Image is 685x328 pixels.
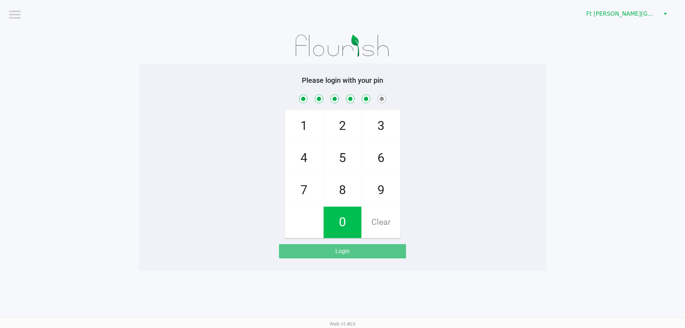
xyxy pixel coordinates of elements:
[285,175,323,206] span: 7
[324,207,361,238] span: 0
[362,142,400,174] span: 6
[362,207,400,238] span: Clear
[586,10,656,18] span: Ft [PERSON_NAME][GEOGRAPHIC_DATA]
[362,175,400,206] span: 9
[144,76,541,85] h5: Please login with your pin
[324,110,361,142] span: 2
[330,321,355,327] span: Web: v1.40.0
[285,110,323,142] span: 1
[660,7,670,20] button: Select
[285,142,323,174] span: 4
[324,142,361,174] span: 5
[362,110,400,142] span: 3
[324,175,361,206] span: 8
